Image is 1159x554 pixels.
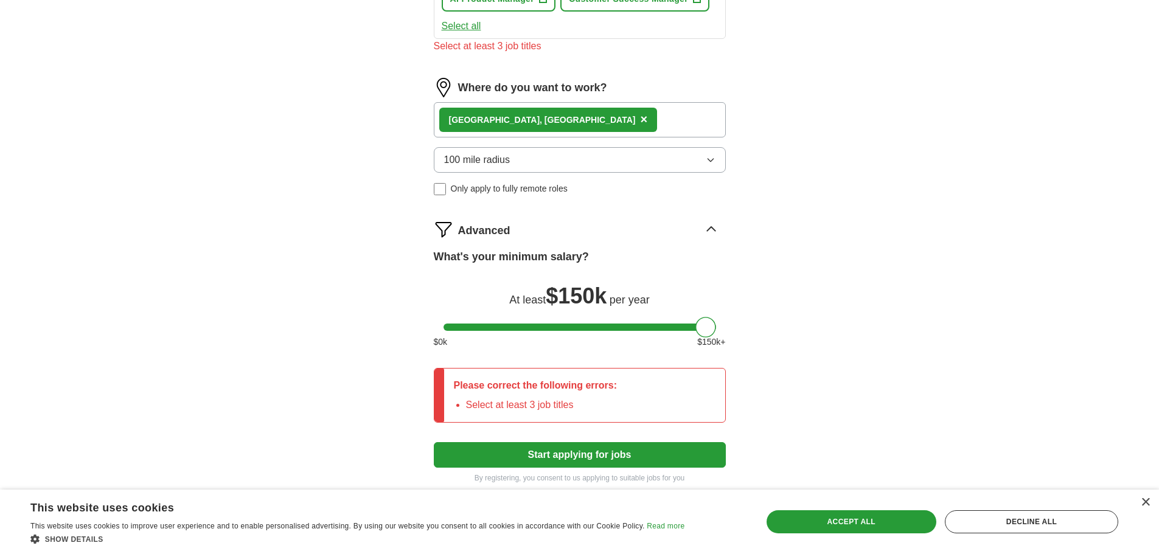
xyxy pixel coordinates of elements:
[434,249,589,265] label: What's your minimum salary?
[30,522,645,530] span: This website uses cookies to improve user experience and to enable personalised advertising. By u...
[610,294,650,306] span: per year
[509,294,546,306] span: At least
[30,497,654,515] div: This website uses cookies
[434,473,726,483] p: By registering, you consent to us applying to suitable jobs for you
[45,535,103,544] span: Show details
[466,398,618,412] li: Select at least 3 job titles
[767,510,936,533] div: Accept all
[945,510,1118,533] div: Decline all
[640,113,647,126] span: ×
[434,183,446,195] input: Only apply to fully remote roles
[449,115,540,125] strong: [GEOGRAPHIC_DATA]
[30,533,684,545] div: Show details
[640,111,647,129] button: ×
[434,336,448,348] span: $ 0 k
[454,378,618,393] p: Please correct the following errors:
[442,19,481,33] button: Select all
[697,336,725,348] span: $ 150 k+
[444,153,510,167] span: 100 mile radius
[434,220,453,239] img: filter
[1141,498,1150,507] div: Close
[449,114,636,126] div: , [GEOGRAPHIC_DATA]
[434,39,726,54] div: Select at least 3 job titles
[647,522,684,530] a: Read more, opens a new window
[458,80,607,96] label: Where do you want to work?
[458,223,510,239] span: Advanced
[434,147,726,173] button: 100 mile radius
[451,182,568,195] span: Only apply to fully remote roles
[546,283,607,308] span: $ 150k
[434,78,453,97] img: location.png
[434,442,726,468] button: Start applying for jobs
